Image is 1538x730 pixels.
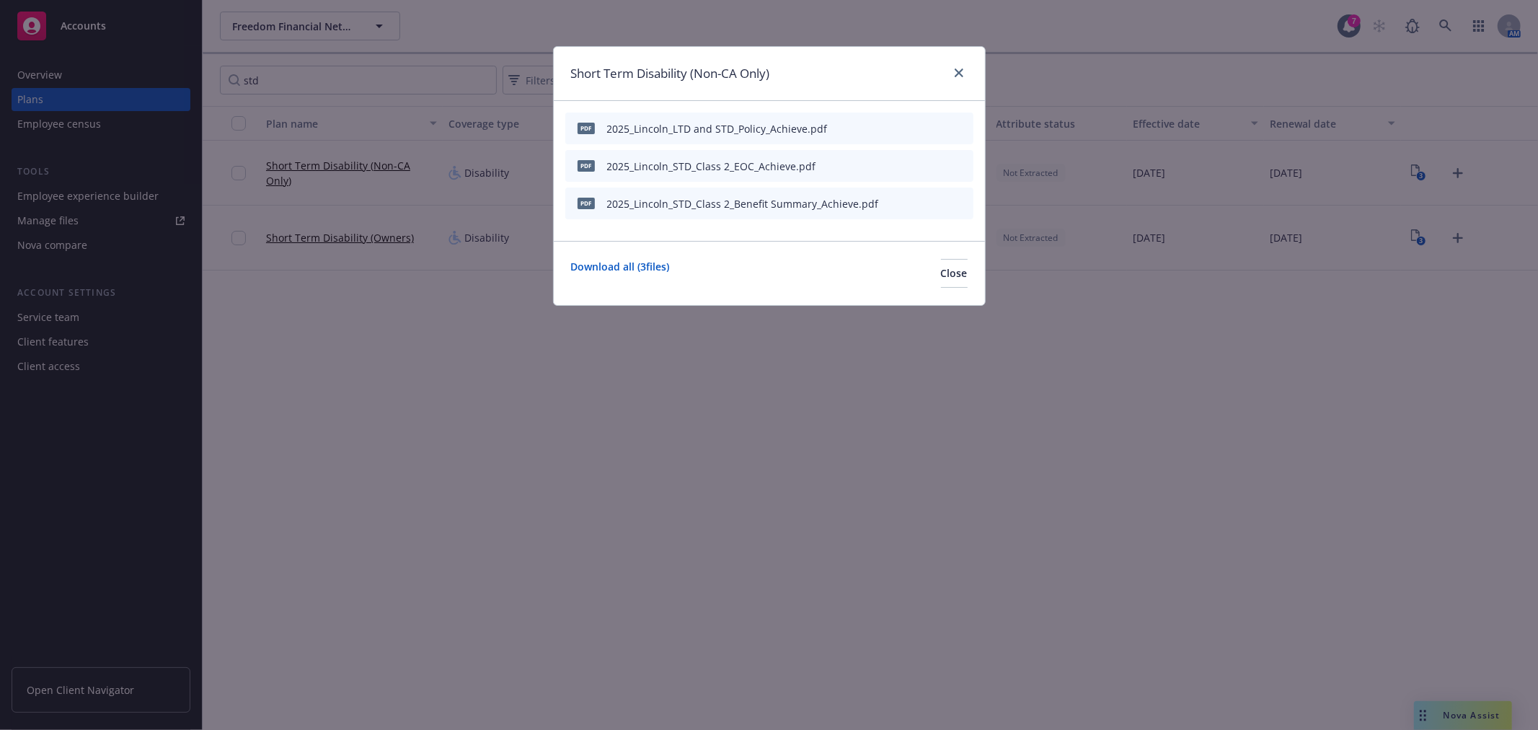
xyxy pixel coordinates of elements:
button: download file [909,196,920,211]
button: preview file [932,159,945,174]
a: close [950,64,968,82]
span: Close [941,266,968,280]
button: preview file [932,121,945,136]
span: pdf [578,123,595,133]
button: preview file [932,196,945,211]
button: archive file [956,196,968,211]
div: 2025_Lincoln_STD_Class 2_EOC_Achieve.pdf [607,159,816,174]
span: pdf [578,198,595,208]
button: download file [909,121,920,136]
button: Close [941,259,968,288]
a: Download all ( 3 files) [571,259,670,288]
button: archive file [956,159,968,174]
span: pdf [578,160,595,171]
div: 2025_Lincoln_LTD and STD_Policy_Achieve.pdf [607,121,828,136]
h1: Short Term Disability (Non-CA Only) [571,64,770,83]
div: 2025_Lincoln_STD_Class 2_Benefit Summary_Achieve.pdf [607,196,879,211]
button: archive file [956,121,968,136]
button: download file [909,159,920,174]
